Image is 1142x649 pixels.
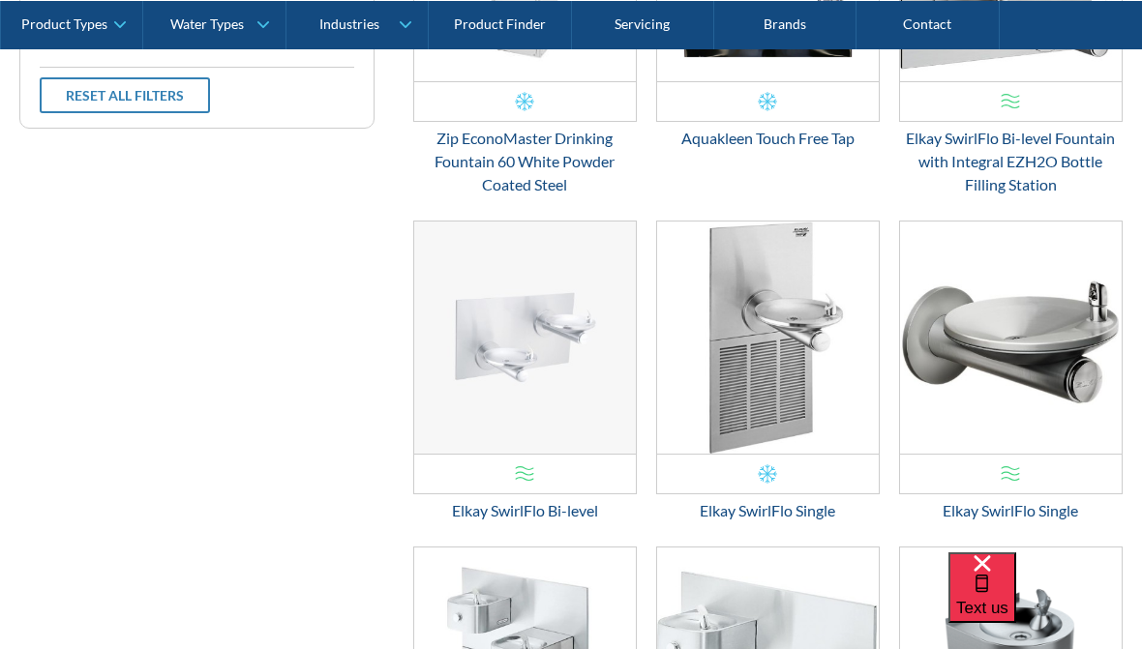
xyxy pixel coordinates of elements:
[40,77,210,113] a: Reset all filters
[413,499,637,522] div: Elkay SwirlFlo Bi-level
[413,127,637,196] div: Zip EconoMaster Drinking Fountain 60 White Powder Coated Steel
[899,127,1123,196] div: Elkay SwirlFlo Bi-level Fountain with Integral EZH2O Bottle Filling Station
[414,221,636,454] img: Elkay SwirlFlo Bi-level
[900,221,1122,454] img: Elkay SwirlFlo Single
[21,15,107,32] div: Product Types
[656,499,880,522] div: Elkay SwirlFlo Single
[899,221,1123,522] a: Elkay SwirlFlo SingleElkay SwirlFlo Single
[899,499,1123,522] div: Elkay SwirlFlo Single
[657,221,879,454] img: Elkay SwirlFlo Single
[656,127,880,150] div: Aquakleen Touch Free Tap
[170,15,244,32] div: Water Types
[948,552,1142,649] iframe: podium webchat widget bubble
[413,221,637,522] a: Elkay SwirlFlo Bi-levelElkay SwirlFlo Bi-level
[319,15,379,32] div: Industries
[656,221,880,522] a: Elkay SwirlFlo Single Elkay SwirlFlo Single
